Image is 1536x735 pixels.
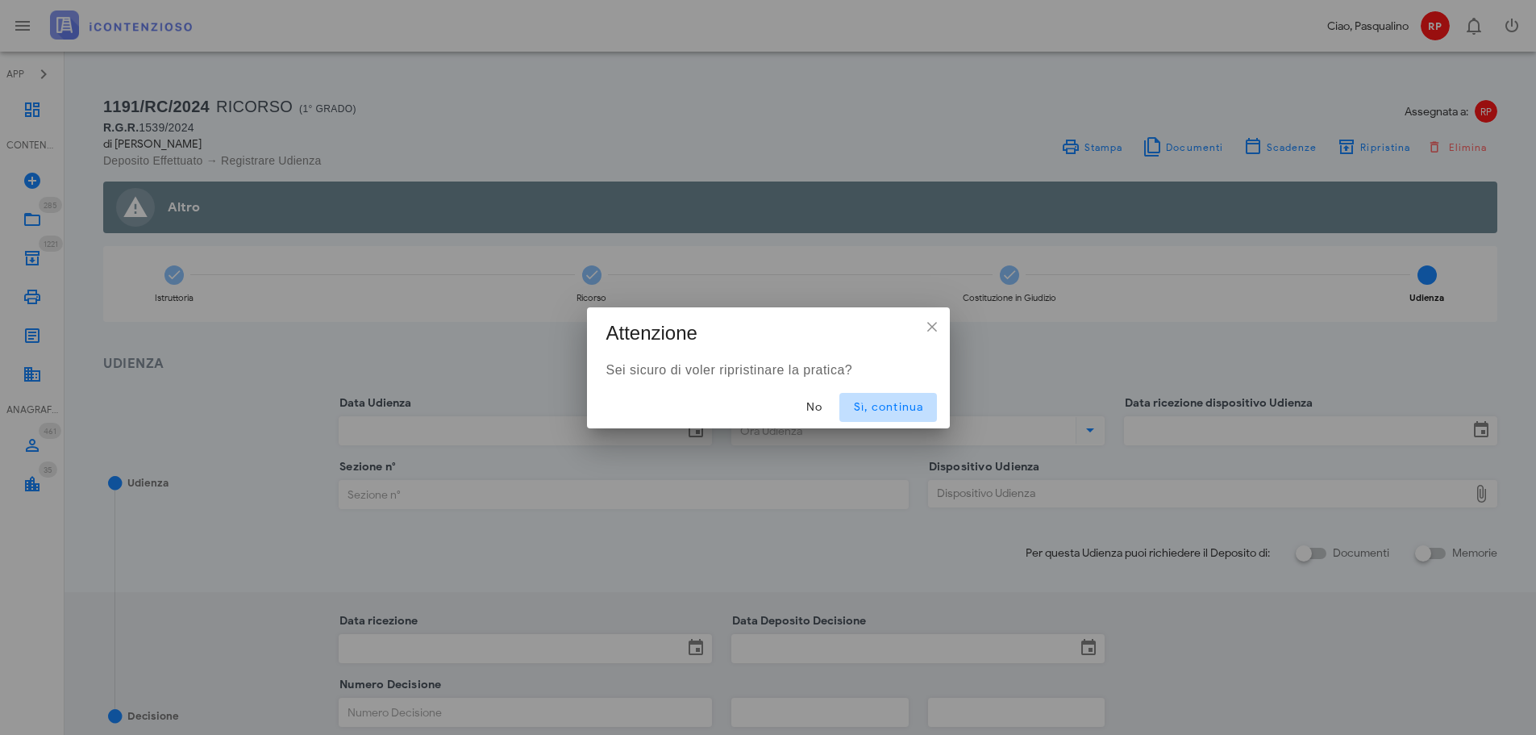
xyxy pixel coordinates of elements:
span: No [801,400,826,414]
button: No [788,393,839,422]
h3: Attenzione [606,320,697,346]
span: Sì, continua [852,400,923,414]
div: Sei sicuro di voler ripristinare la pratica? [587,354,950,386]
button: Sì, continua [839,393,936,422]
div: × [926,320,939,333]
